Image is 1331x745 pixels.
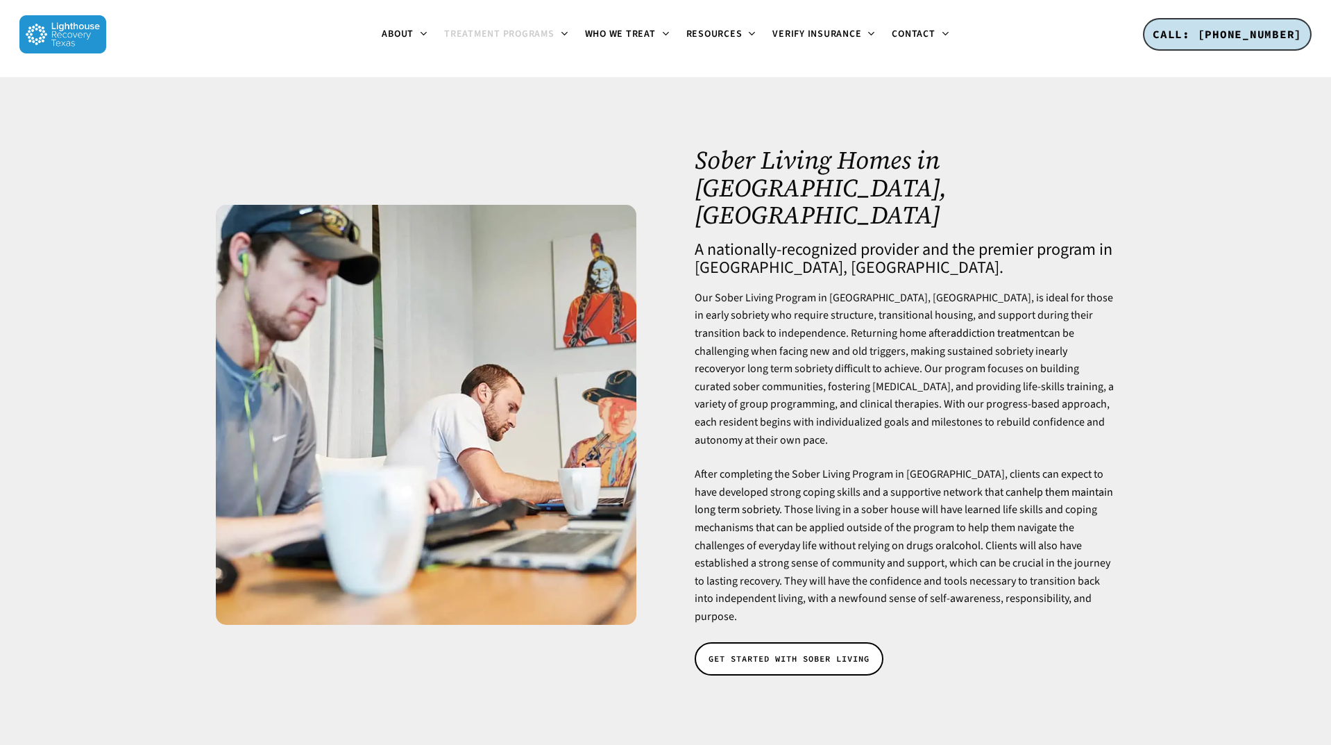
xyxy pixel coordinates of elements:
[382,27,414,41] span: About
[695,241,1114,277] h4: A nationally-recognized provider and the premier program in [GEOGRAPHIC_DATA], [GEOGRAPHIC_DATA].
[686,27,743,41] span: Resources
[1143,18,1312,51] a: CALL: [PHONE_NUMBER]
[19,15,106,53] img: Lighthouse Recovery Texas
[772,27,861,41] span: Verify Insurance
[892,27,935,41] span: Contact
[585,27,656,41] span: Who We Treat
[444,27,554,41] span: Treatment Programs
[764,29,883,40] a: Verify Insurance
[373,29,436,40] a: About
[951,326,1044,341] a: addiction treatment
[946,538,981,553] a: alcohol
[678,29,765,40] a: Resources
[695,466,1114,626] p: After completing the Sober Living Program in [GEOGRAPHIC_DATA], clients can expect to have develo...
[577,29,678,40] a: Who We Treat
[695,290,1114,466] p: Our Sober Living Program in [GEOGRAPHIC_DATA], [GEOGRAPHIC_DATA], is ideal for those in early sob...
[436,29,577,40] a: Treatment Programs
[695,642,883,676] a: GET STARTED WITH SOBER LIVING
[709,652,870,666] span: GET STARTED WITH SOBER LIVING
[883,29,957,40] a: Contact
[695,147,1114,229] h1: Sober Living Homes in [GEOGRAPHIC_DATA], [GEOGRAPHIC_DATA]
[1153,27,1302,41] span: CALL: [PHONE_NUMBER]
